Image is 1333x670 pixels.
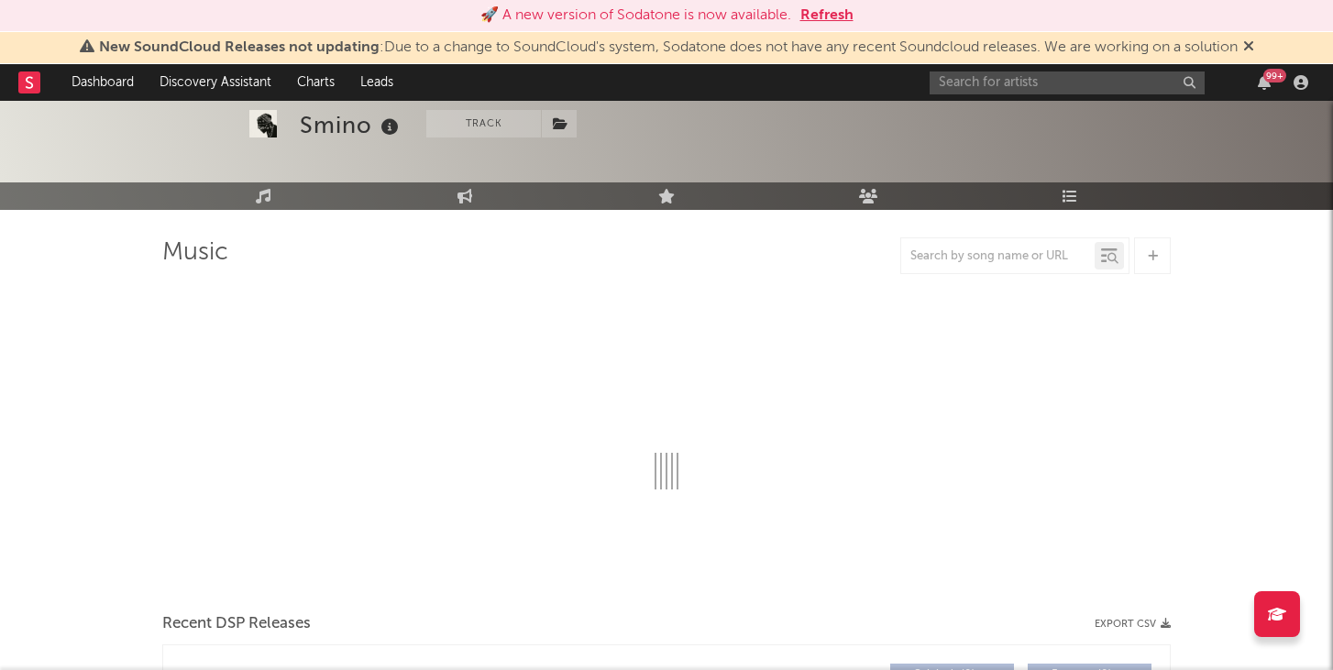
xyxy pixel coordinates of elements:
a: Dashboard [59,64,147,101]
button: Refresh [800,5,854,27]
a: Charts [284,64,347,101]
button: Track [426,110,541,137]
input: Search for artists [930,71,1205,94]
span: : Due to a change to SoundCloud's system, Sodatone does not have any recent Soundcloud releases. ... [99,40,1238,55]
input: Search by song name or URL [901,249,1095,264]
div: 99 + [1263,69,1286,82]
button: 99+ [1258,75,1271,90]
a: Leads [347,64,406,101]
span: Dismiss [1243,40,1254,55]
div: Smino [300,110,403,140]
span: New SoundCloud Releases not updating [99,40,380,55]
a: Discovery Assistant [147,64,284,101]
span: Recent DSP Releases [162,613,311,635]
button: Export CSV [1095,619,1171,630]
div: 🚀 A new version of Sodatone is now available. [480,5,791,27]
